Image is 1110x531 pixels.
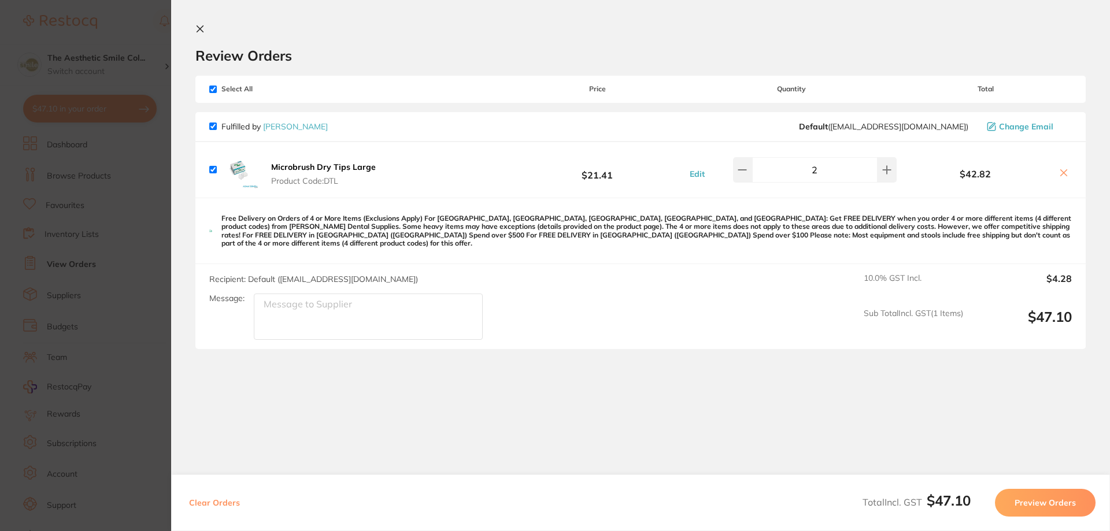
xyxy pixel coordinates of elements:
output: $47.10 [972,309,1072,340]
span: save@adamdental.com.au [799,122,968,131]
button: Change Email [983,121,1072,132]
button: Clear Orders [186,489,243,517]
b: Microbrush Dry Tips Large [271,162,376,172]
span: 10.0 % GST Incl. [864,273,963,299]
a: [PERSON_NAME] [263,121,328,132]
output: $4.28 [972,273,1072,299]
div: message notification from Restocq, 4w ago. It has been 14 days since you have started your Restoc... [17,24,214,62]
h2: Review Orders [195,47,1086,64]
button: Microbrush Dry Tips Large Product Code:DTL [268,162,379,186]
p: It has been 14 days since you have started your Restocq journey. We wanted to do a check in and s... [50,33,199,44]
p: Fulfilled by [221,122,328,131]
span: Product Code: DTL [271,176,376,185]
span: Recipient: Default ( [EMAIL_ADDRESS][DOMAIN_NAME] ) [209,274,418,284]
span: Quantity [684,85,900,93]
b: Default [799,121,828,132]
p: Message from Restocq, sent 4w ago [50,44,199,55]
b: $21.41 [511,159,683,180]
label: Message: [209,294,245,303]
span: Price [511,85,683,93]
button: Edit [686,169,708,179]
b: $47.10 [927,492,971,509]
span: Sub Total Incl. GST ( 1 Items) [864,309,963,340]
b: $42.82 [900,169,1051,179]
span: Total [900,85,1072,93]
span: Select All [209,85,325,93]
img: Profile image for Restocq [26,35,45,53]
span: Total Incl. GST [863,496,971,508]
img: M3NpNm56ZQ [221,151,258,188]
p: Free Delivery on Orders of 4 or More Items (Exclusions Apply) For [GEOGRAPHIC_DATA], [GEOGRAPHIC_... [221,214,1072,248]
button: Preview Orders [995,489,1096,517]
span: Change Email [999,122,1053,131]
